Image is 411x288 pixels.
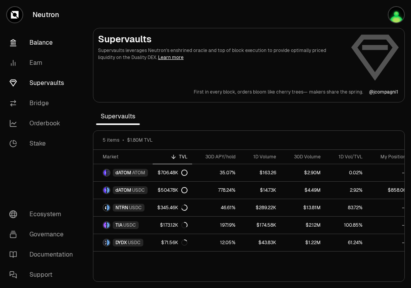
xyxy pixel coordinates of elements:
[158,170,187,176] div: $706.48K
[194,89,363,95] a: First in every block,orders bloom like cherry trees—makers share the spring.
[369,89,398,95] p: @ jcompagni1
[240,234,281,251] a: $43.83K
[103,137,119,143] span: 5 items
[129,205,142,211] span: USDC
[93,234,153,251] a: DYDX LogoUSDC LogoDYDXUSDC
[3,224,84,245] a: Governance
[389,7,404,23] img: Atom Staking
[240,217,281,234] a: $174.58K
[153,182,192,199] a: $504.78K
[96,109,140,124] span: Supervaults
[103,154,148,160] div: Market
[153,234,192,251] a: $71.56K
[281,182,325,199] a: $4.49M
[309,89,363,95] p: makers share the spring.
[192,164,240,181] a: 35.07%
[93,217,153,234] a: TIA LogoUSDC LogoTIAUSDC
[128,239,141,246] span: USDC
[325,199,367,216] a: 83.72%
[3,113,84,134] a: Orderbook
[107,205,110,211] img: USDC Logo
[123,222,136,228] span: USDC
[103,222,106,228] img: TIA Logo
[281,234,325,251] a: $1.22M
[115,222,122,228] span: TIA
[240,199,281,216] a: $289.22K
[325,234,367,251] a: 61.24%
[115,239,127,246] span: DYDX
[127,137,153,143] span: $1.80M TVL
[93,182,153,199] a: dATOM LogoUSDC LogodATOMUSDC
[281,217,325,234] a: $2.12M
[98,33,344,45] h2: Supervaults
[3,93,84,113] a: Bridge
[372,154,406,160] div: My Position
[115,170,131,176] span: dATOM
[153,217,192,234] a: $173.12K
[330,154,363,160] div: 1D Vol/TVL
[192,217,240,234] a: 197.19%
[240,164,281,181] a: $163.26
[197,154,236,160] div: 30D APY/hold
[107,170,110,176] img: ATOM Logo
[285,154,321,160] div: 30D Volume
[158,187,187,193] div: $504.78K
[3,53,84,73] a: Earn
[157,154,187,160] div: TVL
[93,164,153,181] a: dATOM LogoATOM LogodATOMATOM
[3,265,84,285] a: Support
[3,245,84,265] a: Documentation
[157,205,187,211] div: $345.46K
[325,182,367,199] a: 2.92%
[158,54,184,61] a: Learn more
[325,217,367,234] a: 100.85%
[281,199,325,216] a: $13.81M
[107,187,110,193] img: USDC Logo
[132,187,145,193] span: USDC
[281,164,325,181] a: $2.90M
[369,89,398,95] a: @jcompagni1
[153,199,192,216] a: $345.46K
[93,199,153,216] a: NTRN LogoUSDC LogoNTRNUSDC
[103,187,106,193] img: dATOM Logo
[115,187,131,193] span: dATOM
[192,234,240,251] a: 12.05%
[153,164,192,181] a: $706.48K
[161,239,187,246] div: $71.56K
[3,73,84,93] a: Supervaults
[3,204,84,224] a: Ecosystem
[237,89,308,95] p: orders bloom like cherry trees—
[103,239,106,246] img: DYDX Logo
[192,199,240,216] a: 46.61%
[245,154,276,160] div: 1D Volume
[107,222,110,228] img: USDC Logo
[103,205,106,211] img: NTRN Logo
[103,170,106,176] img: dATOM Logo
[107,239,110,246] img: USDC Logo
[3,134,84,154] a: Stake
[325,164,367,181] a: 0.02%
[194,89,236,95] p: First in every block,
[3,33,84,53] a: Balance
[160,222,187,228] div: $173.12K
[132,170,145,176] span: ATOM
[240,182,281,199] a: $14.73K
[192,182,240,199] a: 778.24%
[98,47,344,61] p: Supervaults leverages Neutron's enshrined oracle and top of block execution to provide optimally ...
[115,205,128,211] span: NTRN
